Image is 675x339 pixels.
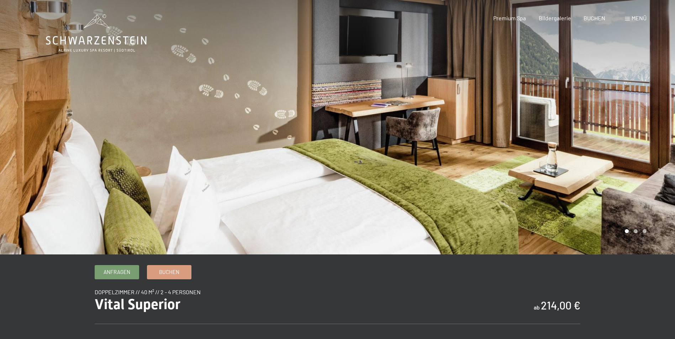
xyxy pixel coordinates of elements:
[541,299,580,312] b: 214,00 €
[632,15,647,21] span: Menü
[493,15,526,21] a: Premium Spa
[95,296,180,313] span: Vital Superior
[95,289,201,295] span: Doppelzimmer // 40 m² // 2 - 4 Personen
[95,265,139,279] a: Anfragen
[584,15,605,21] a: BUCHEN
[159,268,179,276] span: Buchen
[534,304,540,311] span: ab
[539,15,571,21] a: Bildergalerie
[147,265,191,279] a: Buchen
[104,268,130,276] span: Anfragen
